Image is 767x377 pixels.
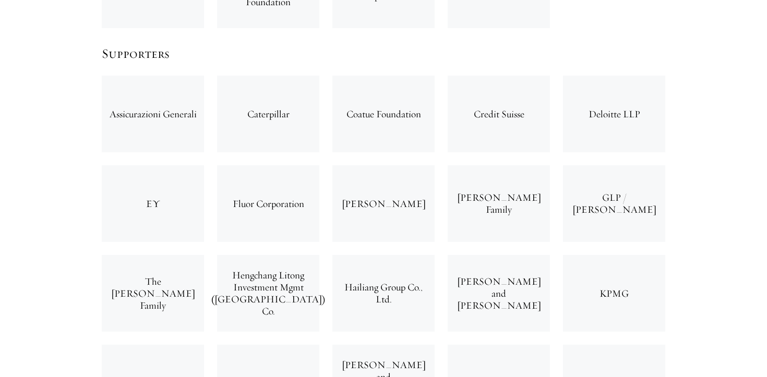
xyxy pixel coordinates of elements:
h5: Supporters [102,45,665,63]
div: Credit Suisse [448,76,550,152]
div: Coatue Foundation [332,76,435,152]
div: Hengchang Litong Investment Mgmt ([GEOGRAPHIC_DATA]) Co. [217,255,319,332]
div: [PERSON_NAME] and [PERSON_NAME] [448,255,550,332]
div: Fluor Corporation [217,165,319,242]
div: KPMG [563,255,665,332]
div: Hailiang Group Co., Ltd. [332,255,435,332]
div: GLP / [PERSON_NAME] [563,165,665,242]
div: The [PERSON_NAME] Family [102,255,204,332]
div: Assicurazioni Generali [102,76,204,152]
div: Caterpillar [217,76,319,152]
div: EY [102,165,204,242]
div: [PERSON_NAME] Family [448,165,550,242]
div: Deloitte LLP [563,76,665,152]
div: [PERSON_NAME] [332,165,435,242]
